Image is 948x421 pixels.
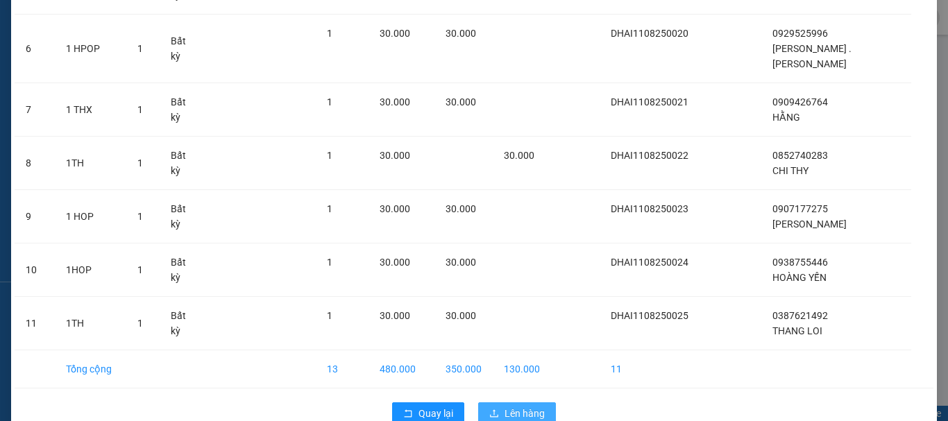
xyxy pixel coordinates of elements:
td: 10 [15,243,55,297]
td: Bất kỳ [160,190,207,243]
td: 130.000 [493,350,551,388]
span: 30.000 [446,203,476,214]
span: 0907177275 [772,203,828,214]
td: 7 [15,83,55,137]
td: 6 [15,15,55,83]
span: 1 [137,211,143,222]
span: DHAI1108250021 [611,96,688,108]
span: 0938755446 [772,257,828,268]
span: 30.000 [446,257,476,268]
span: THANG LOI [772,325,822,336]
span: HẰNG [772,112,800,123]
td: 1 HOP [55,190,126,243]
span: 30.000 [380,150,410,161]
span: 30.000 [446,28,476,39]
td: 11 [15,297,55,350]
span: [PERSON_NAME] [772,218,847,230]
td: Tổng cộng [55,350,126,388]
td: 11 [600,350,700,388]
span: 30.000 [446,310,476,321]
span: 1 [327,257,332,268]
span: 1 [327,310,332,321]
span: 1 [327,150,332,161]
span: [PERSON_NAME] .[PERSON_NAME] [772,43,852,69]
td: Bất kỳ [160,83,207,137]
td: Bất kỳ [160,297,207,350]
td: 1TH [55,297,126,350]
div: 0387621492 [90,60,231,79]
span: 0909426764 [772,96,828,108]
span: 0852740283 [772,150,828,161]
span: CHI THY [772,165,809,176]
span: 30.000 [380,96,410,108]
span: 30.000 [504,150,534,161]
div: 30.000 [10,87,83,104]
span: 1 [327,28,332,39]
span: DHAI1108250022 [611,150,688,161]
td: 480.000 [369,350,434,388]
td: 1HOP [55,243,126,297]
span: Gửi: [12,13,33,28]
td: 1 THX [55,83,126,137]
div: [GEOGRAPHIC_DATA] [90,12,231,43]
span: rollback [403,409,413,420]
td: Bất kỳ [160,137,207,190]
span: 1 [137,318,143,329]
span: 1 [327,203,332,214]
span: DHAI1108250020 [611,28,688,39]
span: 30.000 [380,257,410,268]
td: 9 [15,190,55,243]
span: Quay lại [418,406,453,421]
span: 30.000 [380,310,410,321]
div: THANG LOI [90,43,231,60]
span: CR : [10,89,32,103]
td: Bất kỳ [160,243,207,297]
td: 1TH [55,137,126,190]
td: 13 [316,350,369,388]
td: 350.000 [434,350,493,388]
span: upload [489,409,499,420]
td: 1 HPOP [55,15,126,83]
td: 8 [15,137,55,190]
span: 1 [137,104,143,115]
span: 1 [137,264,143,275]
span: DHAI1108250025 [611,310,688,321]
span: 1 [137,157,143,169]
span: Nhận: [90,12,124,26]
span: 1 [327,96,332,108]
span: DHAI1108250023 [611,203,688,214]
span: 30.000 [380,203,410,214]
span: 30.000 [380,28,410,39]
span: 0929525996 [772,28,828,39]
span: 30.000 [446,96,476,108]
span: Lên hàng [505,406,545,421]
span: DHAI1108250024 [611,257,688,268]
div: Duyên Hải [12,12,81,45]
span: 1 [137,43,143,54]
span: HOÀNG YẾN [772,272,827,283]
td: Bất kỳ [160,15,207,83]
span: 0387621492 [772,310,828,321]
